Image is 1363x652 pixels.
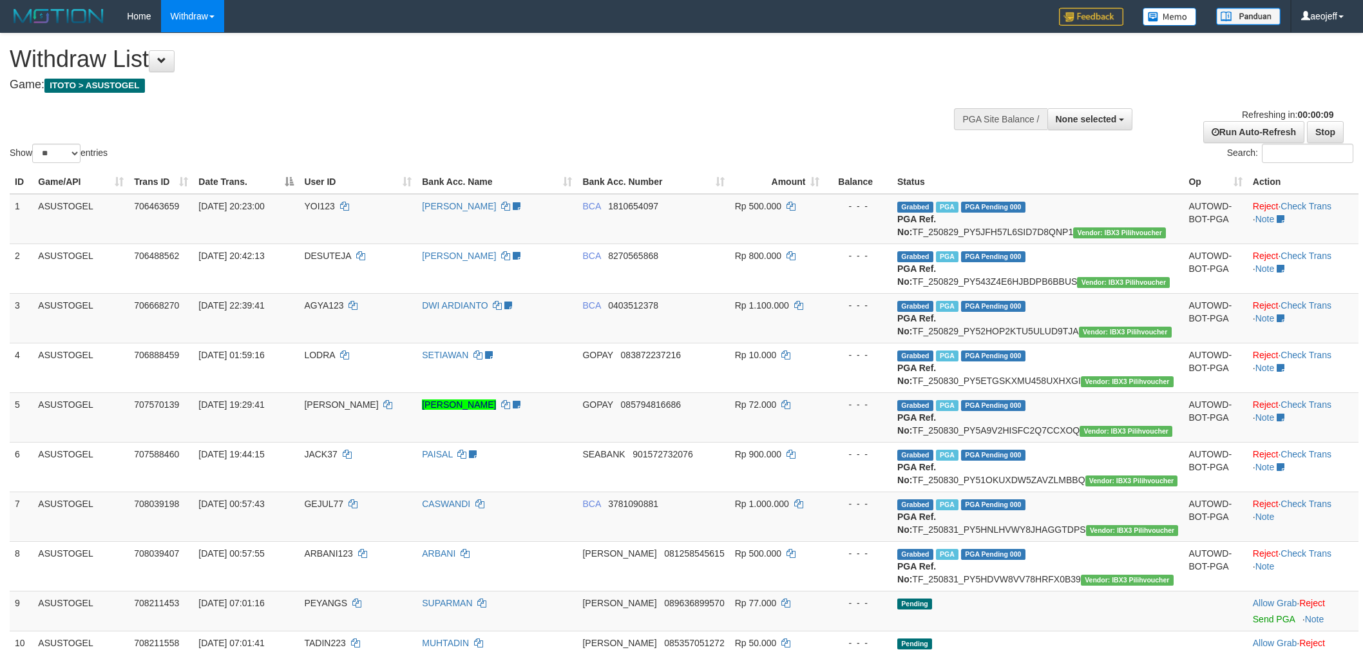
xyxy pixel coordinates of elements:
span: Rp 77.000 [735,598,777,608]
span: Grabbed [897,400,933,411]
img: MOTION_logo.png [10,6,108,26]
b: PGA Ref. No: [897,313,936,336]
td: TF_250829_PY543Z4E6HJBDPB6BBUS [892,244,1183,293]
a: DWI ARDIANTO [422,300,488,311]
td: 8 [10,541,33,591]
span: BCA [582,499,600,509]
span: Rp 50.000 [735,638,777,648]
th: Amount: activate to sort column ascending [730,170,825,194]
h4: Game: [10,79,896,91]
td: AUTOWD-BOT-PGA [1183,392,1247,442]
td: 4 [10,343,33,392]
div: - - - [830,200,887,213]
span: Marked by aeoafif [936,301,958,312]
a: Reject [1253,548,1279,559]
span: Rp 900.000 [735,449,781,459]
span: Rp 1.100.000 [735,300,789,311]
span: Marked by aeophou [936,450,958,461]
span: Rp 500.000 [735,548,781,559]
td: ASUSTOGEL [33,194,129,244]
div: - - - [830,637,887,649]
th: Bank Acc. Number: activate to sort column ascending [577,170,729,194]
span: Copy 083872237216 to clipboard [621,350,681,360]
b: PGA Ref. No: [897,214,936,237]
span: Vendor URL: https://payment5.1velocity.biz [1073,227,1166,238]
span: 706668270 [134,300,179,311]
a: Note [1255,214,1275,224]
span: [PERSON_NAME] [582,548,656,559]
td: · · [1248,492,1358,541]
span: Copy 0403512378 to clipboard [608,300,658,311]
span: JACK37 [304,449,337,459]
a: Check Trans [1281,449,1331,459]
td: · · [1248,293,1358,343]
a: Allow Grab [1253,598,1297,608]
a: Note [1255,561,1275,571]
td: 6 [10,442,33,492]
a: SUPARMAN [422,598,472,608]
span: Grabbed [897,202,933,213]
div: - - - [830,497,887,510]
th: Bank Acc. Name: activate to sort column ascending [417,170,577,194]
td: ASUSTOGEL [33,293,129,343]
span: [DATE] 00:57:55 [198,548,264,559]
span: PGA Pending [961,202,1025,213]
div: PGA Site Balance / [954,108,1047,130]
th: User ID: activate to sort column ascending [299,170,417,194]
td: · · [1248,194,1358,244]
a: Reject [1299,638,1325,648]
span: [DATE] 07:01:16 [198,598,264,608]
span: BCA [582,201,600,211]
b: PGA Ref. No: [897,462,936,485]
td: TF_250831_PY5HDVW8VV78HRFX0B39 [892,541,1183,591]
a: PAISAL [422,449,452,459]
span: Marked by aeoafif [936,251,958,262]
td: TF_250830_PY5A9V2HISFC2Q7CCXOQ [892,392,1183,442]
th: Status [892,170,1183,194]
td: AUTOWD-BOT-PGA [1183,442,1247,492]
span: Vendor URL: https://payment5.1velocity.biz [1077,277,1170,288]
a: Note [1255,264,1275,274]
td: ASUSTOGEL [33,541,129,591]
b: PGA Ref. No: [897,264,936,287]
td: 2 [10,244,33,293]
span: 708039407 [134,548,179,559]
a: Note [1255,512,1275,522]
span: GOPAY [582,350,613,360]
td: TF_250830_PY51OKUXDW5ZAVZLMBBQ [892,442,1183,492]
td: · · [1248,244,1358,293]
a: Stop [1307,121,1344,143]
span: PGA Pending [961,350,1025,361]
span: TADIN223 [304,638,345,648]
b: PGA Ref. No: [897,363,936,386]
a: Check Trans [1281,548,1331,559]
span: Marked by aeoafif [936,202,958,213]
span: LODRA [304,350,334,360]
h1: Withdraw List [10,46,896,72]
span: Grabbed [897,549,933,560]
span: PGA Pending [961,251,1025,262]
span: Copy 1810654097 to clipboard [608,201,658,211]
span: · [1253,638,1299,648]
span: PGA Pending [961,549,1025,560]
a: Reject [1253,300,1279,311]
th: Trans ID: activate to sort column ascending [129,170,193,194]
a: Run Auto-Refresh [1203,121,1304,143]
td: ASUSTOGEL [33,591,129,631]
span: 707570139 [134,399,179,410]
td: AUTOWD-BOT-PGA [1183,541,1247,591]
span: Copy 081258545615 to clipboard [664,548,724,559]
img: Button%20Memo.svg [1143,8,1197,26]
span: YOI123 [304,201,334,211]
td: TF_250829_PY52HOP2KTU5ULUD9TJA [892,293,1183,343]
span: 708039198 [134,499,179,509]
a: Reject [1253,449,1279,459]
a: MUHTADIN [422,638,469,648]
span: Copy 8270565868 to clipboard [608,251,658,261]
span: [DATE] 19:44:15 [198,449,264,459]
span: [DATE] 01:59:16 [198,350,264,360]
td: 1 [10,194,33,244]
div: - - - [830,249,887,262]
td: AUTOWD-BOT-PGA [1183,194,1247,244]
a: SETIAWAN [422,350,468,360]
